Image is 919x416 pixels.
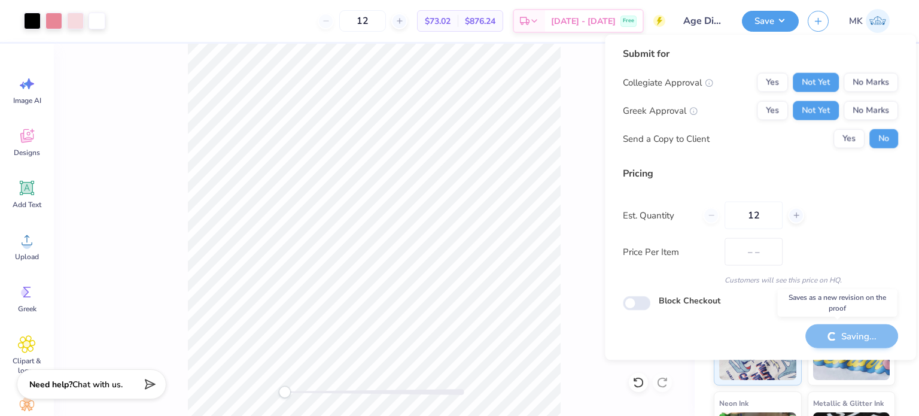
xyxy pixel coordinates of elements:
span: MK [849,14,863,28]
span: [DATE] - [DATE] [551,15,616,28]
input: – – [725,202,783,229]
span: Image AI [13,96,41,105]
img: Muskan Kumari [866,9,890,33]
span: Metallic & Glitter Ink [813,397,884,409]
div: Greek Approval [623,104,698,117]
div: Saves as a new revision on the proof [778,289,897,317]
button: Yes [757,101,788,120]
span: Free [623,17,634,25]
div: Customers will see this price on HQ. [623,275,898,286]
span: $876.24 [465,15,495,28]
button: Yes [833,129,865,148]
button: No Marks [844,73,898,92]
div: Accessibility label [279,386,291,398]
button: Not Yet [793,101,839,120]
span: Designs [14,148,40,157]
div: Send a Copy to Client [623,132,710,145]
button: No [869,129,898,148]
div: Pricing [623,166,898,181]
input: Untitled Design [674,9,733,33]
span: Clipart & logos [7,356,47,375]
label: Est. Quantity [623,208,694,222]
span: Chat with us. [72,379,123,390]
span: Neon Ink [719,397,748,409]
input: – – [339,10,386,32]
button: Yes [757,73,788,92]
span: $73.02 [425,15,451,28]
button: No Marks [844,101,898,120]
span: Upload [15,252,39,262]
div: Submit for [623,47,898,61]
label: Block Checkout [659,294,720,307]
a: MK [844,9,895,33]
strong: Need help? [29,379,72,390]
label: Price Per Item [623,245,716,259]
button: Not Yet [793,73,839,92]
span: Greek [18,304,36,314]
div: Collegiate Approval [623,75,713,89]
span: Add Text [13,200,41,209]
button: Save [742,11,799,32]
